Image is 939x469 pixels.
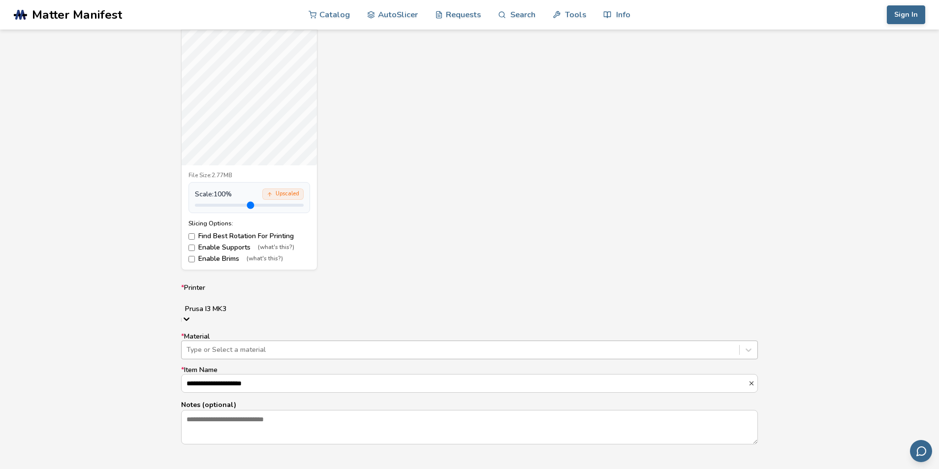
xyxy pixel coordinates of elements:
[188,245,195,251] input: Enable Supports(what's this?)
[181,366,758,393] label: Item Name
[181,400,758,410] p: Notes (optional)
[188,232,310,240] label: Find Best Rotation For Printing
[181,284,758,325] label: Printer
[887,5,925,24] button: Sign In
[182,375,748,392] input: *Item Name
[247,255,283,262] span: (what's this?)
[188,220,310,227] div: Slicing Options:
[181,333,758,359] label: Material
[188,233,195,240] input: Find Best Rotation For Printing
[748,380,757,387] button: *Item Name
[910,440,932,462] button: Send feedback via email
[185,305,490,313] div: Prusa I3 MK3
[188,172,310,179] div: File Size: 2.77MB
[258,244,294,251] span: (what's this?)
[187,346,188,354] input: *MaterialType or Select a material
[262,188,304,200] div: Upscaled
[195,190,232,198] span: Scale: 100 %
[188,244,310,251] label: Enable Supports
[32,8,122,22] span: Matter Manifest
[188,256,195,262] input: Enable Brims(what's this?)
[182,410,757,444] textarea: Notes (optional)
[188,255,310,263] label: Enable Brims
